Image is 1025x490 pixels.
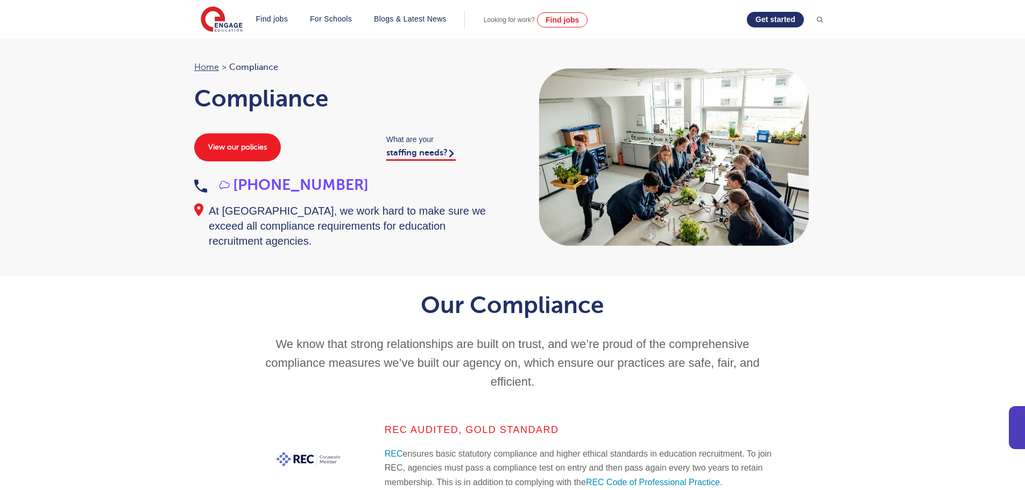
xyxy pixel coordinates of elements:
span: > [222,62,227,72]
a: For Schools [310,15,352,23]
nav: breadcrumb [194,60,502,74]
a: [PHONE_NUMBER] [194,177,502,193]
h1: Our Compliance [249,292,776,318]
a: REC [385,449,403,458]
p: We know that strong relationships are built on trust, and we’re proud of the comprehensive compli... [249,335,776,391]
a: Find jobs [256,15,288,23]
span: Find jobs [546,16,579,24]
a: Blogs & Latest News [374,15,447,23]
span: Compliance [229,60,278,74]
a: REC Code of Professional Practice [586,478,720,487]
a: Find jobs [537,12,588,27]
h4: REC Audited, Gold Standard [385,423,776,436]
span: Looking for work? [484,16,535,24]
a: View our policies [194,133,281,161]
span: What are your [386,133,502,146]
h1: Compliance [194,85,502,112]
p: ensures basic statutory compliance and higher ethical standards in education recruitment. To join... [385,447,776,489]
a: Get started [747,12,804,27]
img: Engage Education [201,6,243,33]
div: At [GEOGRAPHIC_DATA], we work hard to make sure we exceed all compliance requirements for educati... [194,203,502,248]
a: Home [194,62,219,72]
a: staffing needs? [386,148,456,161]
